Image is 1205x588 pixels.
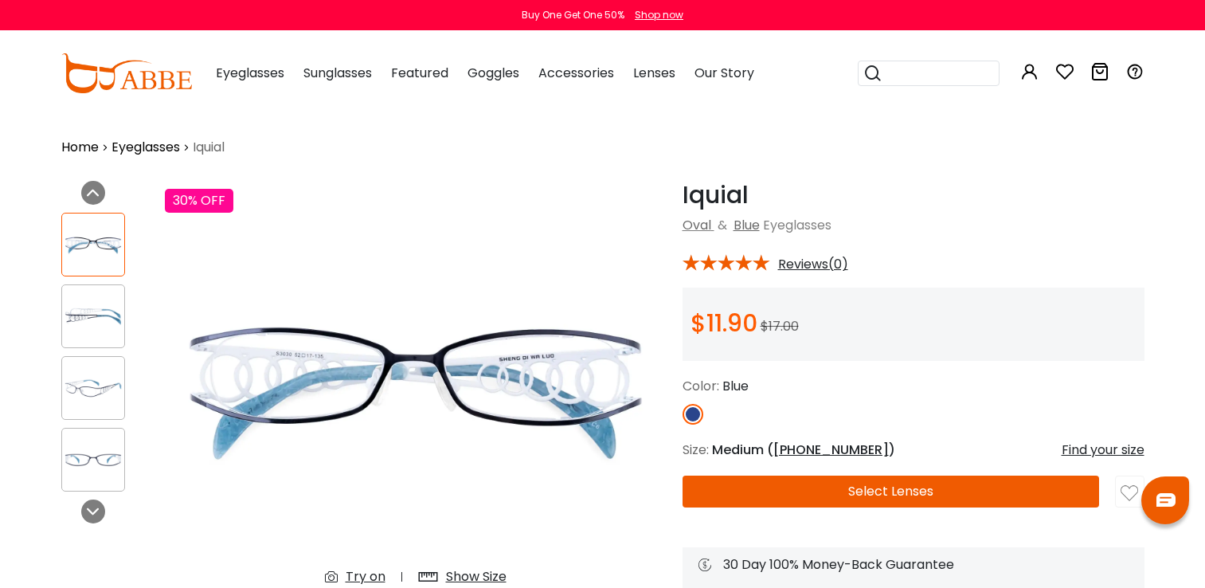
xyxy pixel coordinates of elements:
span: Medium ( ) [712,441,895,459]
span: Iquial [193,138,225,157]
span: $17.00 [761,317,799,335]
span: Blue [722,377,749,395]
div: Show Size [446,567,507,586]
button: Select Lenses [683,476,1100,508]
span: Our Story [694,64,754,82]
span: Goggles [468,64,519,82]
img: like [1121,484,1138,502]
span: & [714,216,730,234]
div: Shop now [635,8,683,22]
img: Iquial Blue Metal Eyeglasses , Lightweight , NosePads Frames from ABBE Glasses [62,229,124,261]
div: Try on [346,567,385,586]
h1: Iquial [683,181,1144,210]
span: Eyeglasses [763,216,831,234]
a: Shop now [627,8,683,22]
img: Iquial Blue Metal Eyeglasses , Lightweight , NosePads Frames from ABBE Glasses [62,445,124,476]
img: Iquial Blue Metal Eyeglasses , Lightweight , NosePads Frames from ABBE Glasses [62,373,124,404]
a: Blue [734,216,760,234]
div: 30 Day 100% Money-Back Guarantee [698,555,1129,574]
img: Iquial Blue Metal Eyeglasses , Lightweight , NosePads Frames from ABBE Glasses [62,301,124,332]
a: Eyeglasses [112,138,180,157]
span: Color: [683,377,719,395]
a: Oval [683,216,711,234]
span: Reviews(0) [778,257,848,272]
span: Sunglasses [303,64,372,82]
span: Accessories [538,64,614,82]
span: $11.90 [691,306,757,340]
span: Size: [683,441,709,459]
img: chat [1156,493,1176,507]
span: Featured [391,64,448,82]
div: Find your size [1062,441,1144,460]
div: 30% OFF [165,189,233,213]
span: Eyeglasses [216,64,284,82]
img: abbeglasses.com [61,53,192,93]
a: Home [61,138,99,157]
span: Lenses [633,64,675,82]
div: Buy One Get One 50% [522,8,624,22]
span: [PHONE_NUMBER] [773,441,889,459]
